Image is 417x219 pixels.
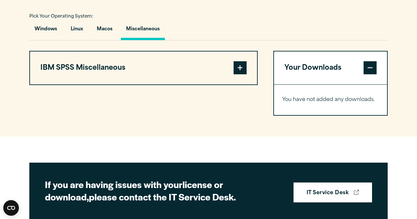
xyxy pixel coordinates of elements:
[3,200,19,216] button: Open CMP widget
[274,84,387,115] div: Your Downloads
[282,95,379,105] p: You have not added any downloads.
[274,51,387,85] button: Your Downloads
[45,178,223,203] strong: license or download,
[65,22,88,40] button: Linux
[294,182,372,203] a: IT Service Desk
[29,14,93,19] span: Pick Your Operating System:
[121,22,165,40] button: Miscellaneous
[92,22,118,40] button: Macos
[307,189,349,197] strong: IT Service Desk
[30,51,257,85] button: IBM SPSS Miscellaneous
[45,178,273,203] h2: If you are having issues with your please contact the IT Service Desk.
[29,22,62,40] button: Windows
